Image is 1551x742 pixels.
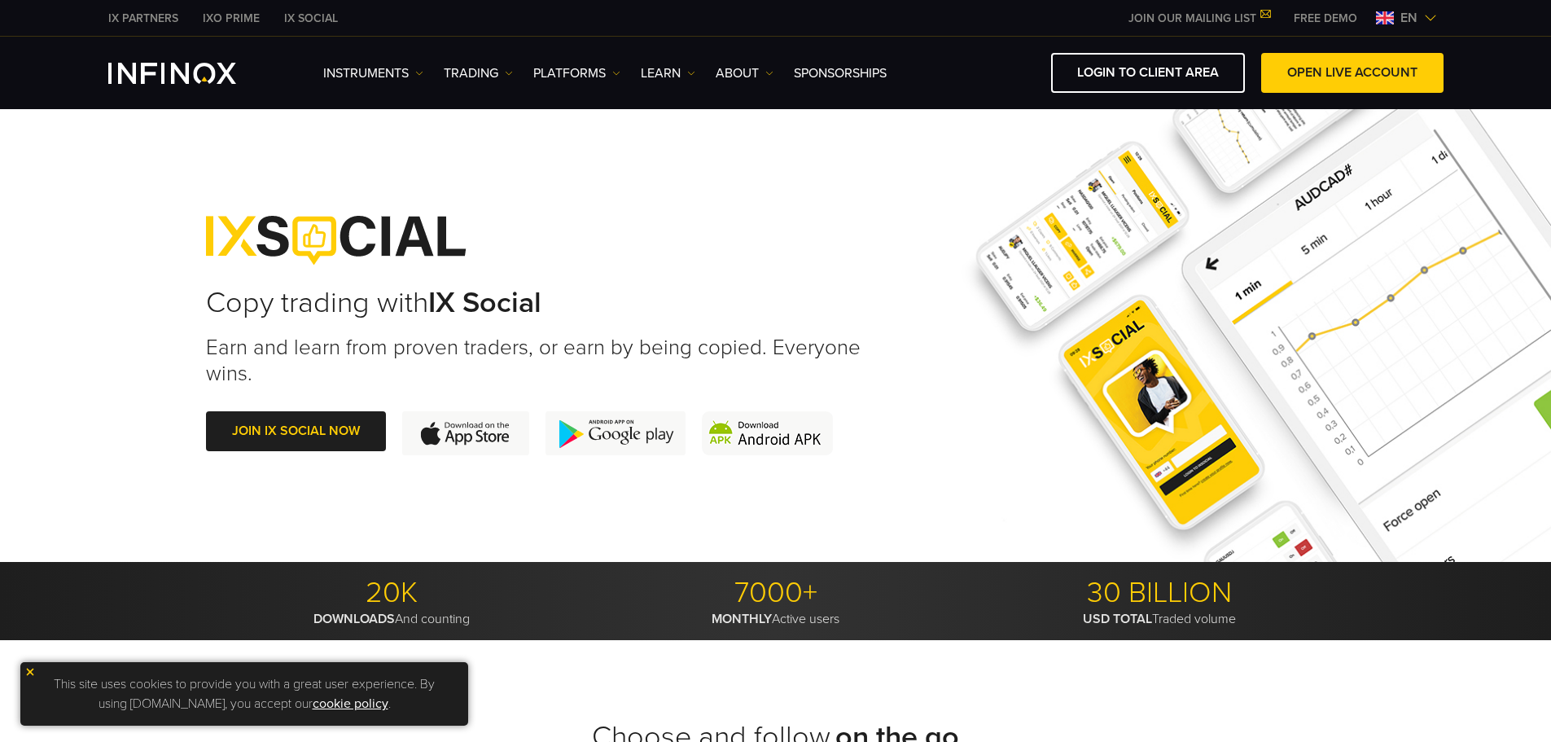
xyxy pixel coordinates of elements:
p: This site uses cookies to provide you with a great user experience. By using [DOMAIN_NAME], you a... [28,670,460,718]
a: INFINOX [191,10,272,27]
strong: DOWNLOADS [313,611,395,627]
strong: IX Social [428,285,541,320]
span: en [1394,8,1424,28]
img: App Store icon [402,411,529,455]
strong: USD TOTAL [1083,611,1152,627]
h2: Copy trading with [206,285,875,321]
a: Learn [641,64,695,83]
p: And counting [206,611,578,627]
a: JOIN IX SOCIAL NOW [206,411,386,451]
a: SPONSORSHIPS [794,64,887,83]
a: OPEN LIVE ACCOUNT [1261,53,1444,93]
p: 30 BILLION [974,575,1346,611]
a: INFINOX Logo [108,63,274,84]
p: 20K [206,575,578,611]
a: INFINOX [96,10,191,27]
a: Instruments [323,64,423,83]
strong: MONTHLY [712,611,772,627]
a: TRADING [444,64,513,83]
h3: Earn and learn from proven traders, or earn by being copied. Everyone wins. [206,335,875,386]
a: ABOUT [716,64,773,83]
a: INFINOX [272,10,350,27]
a: cookie policy [313,696,388,712]
a: JOIN OUR MAILING LIST [1116,11,1282,25]
p: Traded volume [974,611,1346,627]
a: LOGIN TO CLIENT AREA [1051,53,1245,93]
p: Active users [589,611,962,627]
img: Play Store icon [545,411,686,455]
a: INFINOX MENU [1282,10,1369,27]
img: yellow close icon [24,666,36,678]
a: PLATFORMS [533,64,620,83]
p: 7000+ [589,575,962,611]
